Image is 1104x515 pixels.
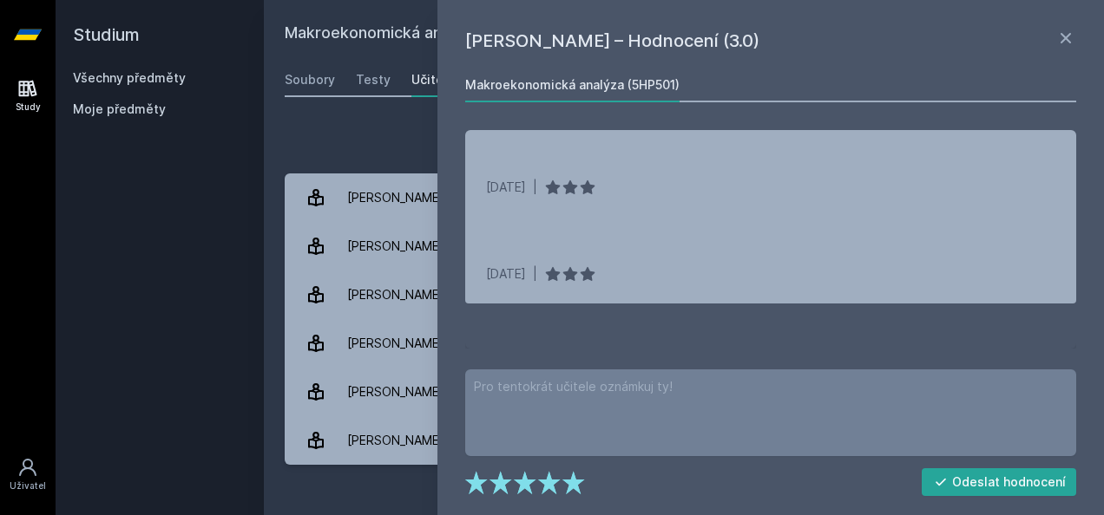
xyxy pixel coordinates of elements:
div: [DATE] [486,265,526,283]
div: Study [16,101,41,114]
span: Moje předměty [73,101,166,118]
div: [PERSON_NAME] [347,326,444,361]
a: [PERSON_NAME] 1 hodnocení 5.0 [285,222,1083,271]
a: [PERSON_NAME] 2 hodnocení 3.0 [285,416,1083,465]
a: Study [3,69,52,122]
div: [PERSON_NAME] [347,423,444,458]
a: [PERSON_NAME] [285,173,1083,222]
div: | [533,179,537,196]
div: [DATE] [486,179,526,196]
div: [PERSON_NAME] [347,375,444,409]
a: Učitelé [411,62,455,97]
div: Uživatel [10,479,46,492]
div: [PERSON_NAME] [347,277,444,312]
a: Uživatel [3,448,52,501]
a: Testy [356,62,391,97]
h2: Makroekonomická analýza (5HP501) [285,21,889,49]
div: Soubory [285,71,335,88]
a: [PERSON_NAME] 2 hodnocení 1.0 [285,368,1083,416]
div: | [533,265,537,283]
a: Všechny předměty [73,70,186,85]
div: [PERSON_NAME] [347,229,444,264]
a: [PERSON_NAME] 4 hodnocení 4.8 [285,319,1083,368]
a: Soubory [285,62,335,97]
div: [PERSON_NAME] [347,180,444,215]
a: [PERSON_NAME] 2 hodnocení 2.0 [285,271,1083,319]
button: Odeslat hodnocení [922,468,1077,496]
div: Učitelé [411,71,455,88]
div: Testy [356,71,391,88]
